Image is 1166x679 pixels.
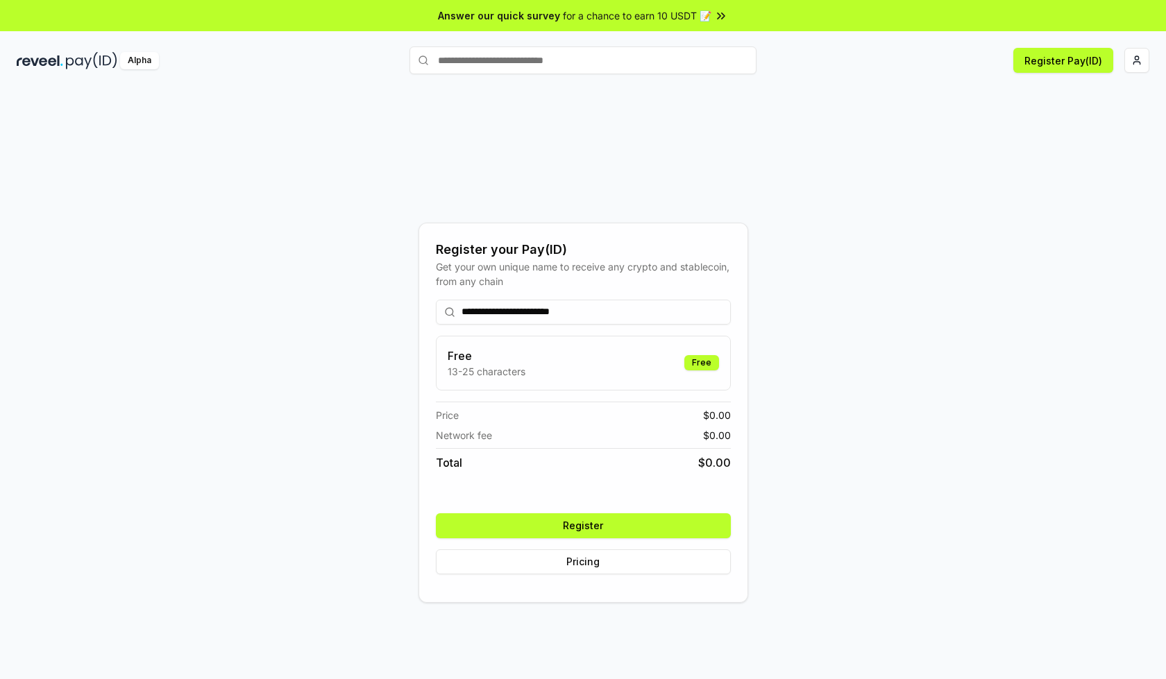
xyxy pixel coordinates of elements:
span: Answer our quick survey [438,8,560,23]
div: Get your own unique name to receive any crypto and stablecoin, from any chain [436,259,731,289]
span: $ 0.00 [698,454,731,471]
div: Alpha [120,52,159,69]
p: 13-25 characters [448,364,525,379]
span: $ 0.00 [703,408,731,422]
span: for a chance to earn 10 USDT 📝 [563,8,711,23]
span: Price [436,408,459,422]
div: Register your Pay(ID) [436,240,731,259]
img: pay_id [66,52,117,69]
span: Network fee [436,428,492,442]
span: Total [436,454,462,471]
button: Register [436,513,731,538]
img: reveel_dark [17,52,63,69]
h3: Free [448,347,525,364]
span: $ 0.00 [703,428,731,442]
div: Free [684,355,719,370]
button: Pricing [436,549,731,574]
button: Register Pay(ID) [1013,48,1113,73]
